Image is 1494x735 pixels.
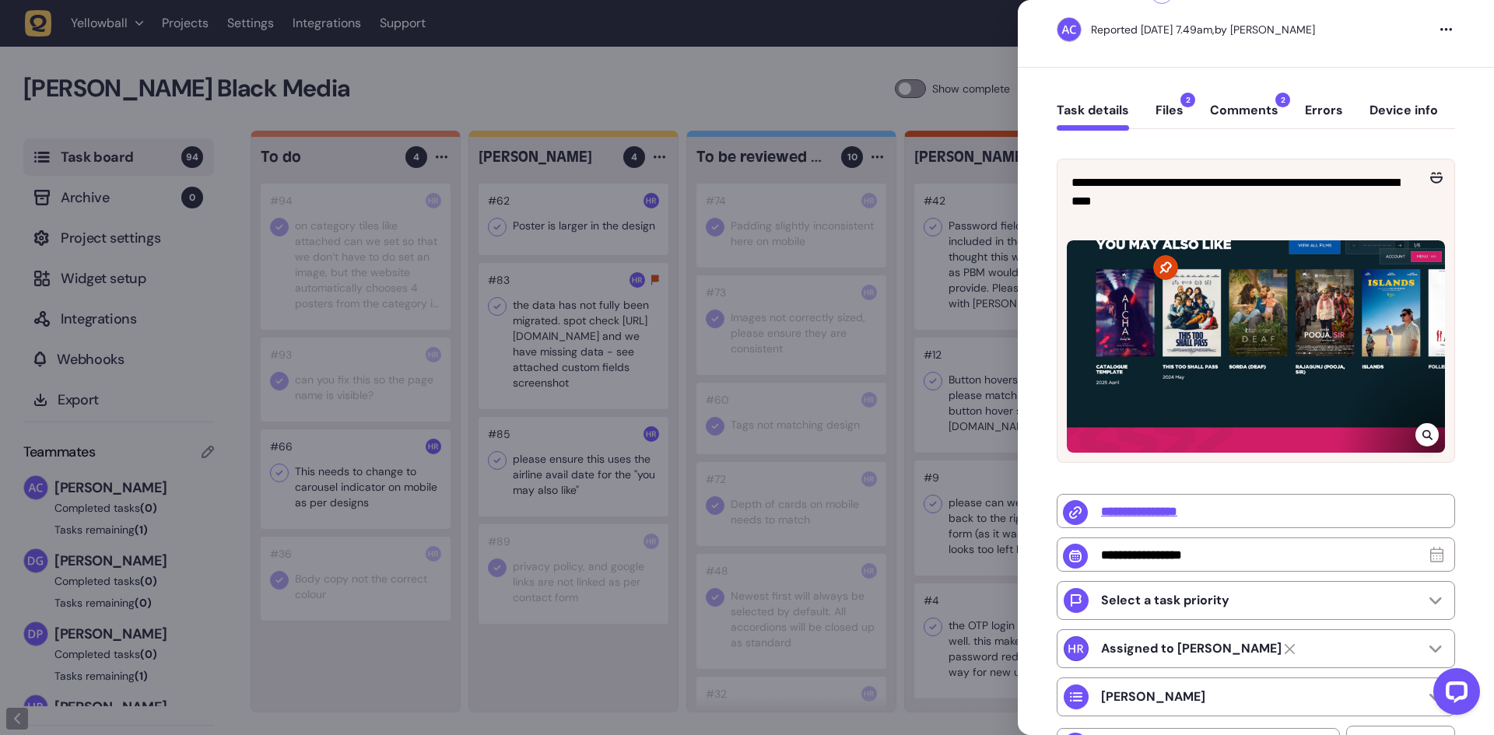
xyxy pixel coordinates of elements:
[1101,641,1282,656] strong: Harry Robinson
[1101,689,1205,705] p: [PERSON_NAME]
[1156,103,1184,131] button: Files
[1210,103,1278,131] button: Comments
[1421,662,1486,727] iframe: LiveChat chat widget
[1180,93,1195,107] span: 2
[1091,23,1215,37] div: Reported [DATE] 7.49am,
[1057,18,1081,41] img: Ameet Chohan
[1369,103,1438,131] button: Device info
[1305,103,1343,131] button: Errors
[1275,93,1290,107] span: 2
[1101,593,1229,608] p: Select a task priority
[1057,103,1129,131] button: Task details
[1091,22,1315,37] div: by [PERSON_NAME]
